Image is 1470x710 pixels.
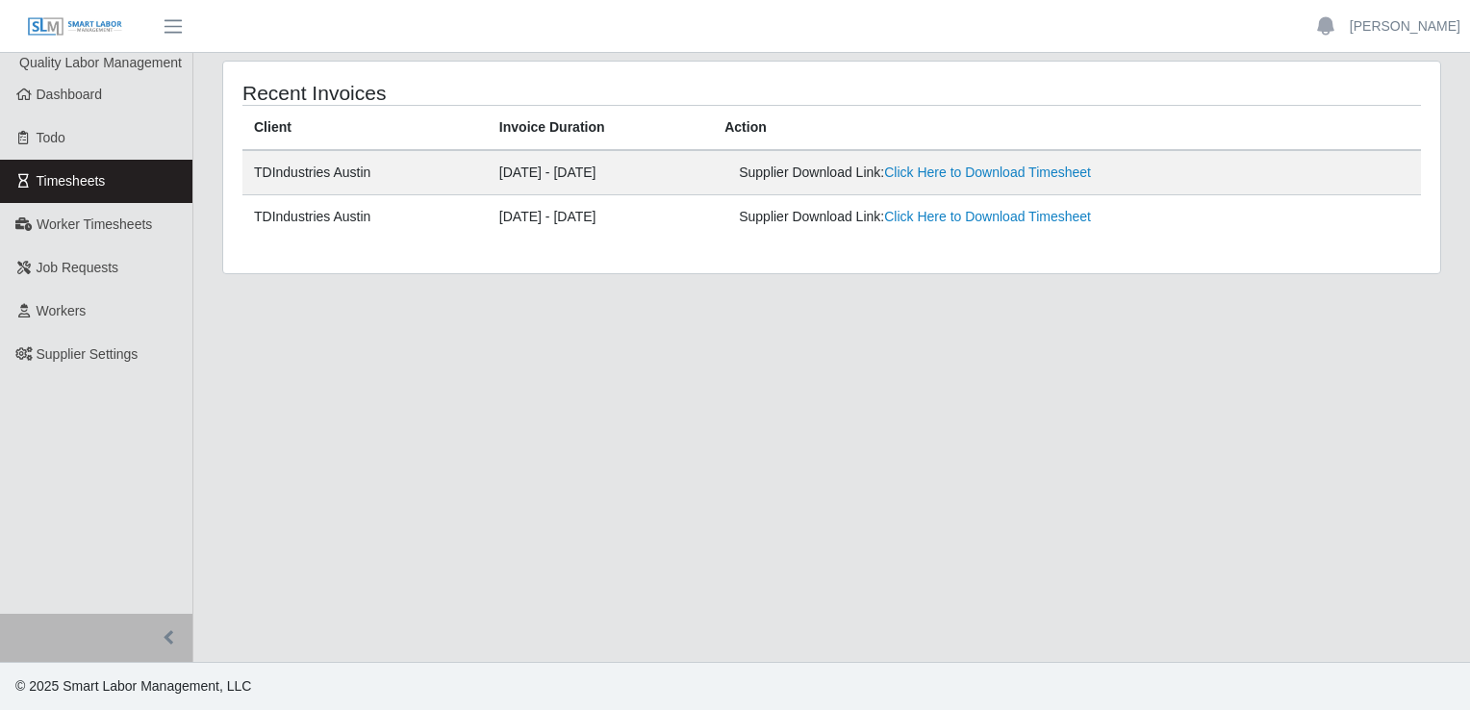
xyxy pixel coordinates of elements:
span: Todo [37,130,65,145]
div: Supplier Download Link: [739,163,1167,183]
th: Client [242,106,488,151]
td: TDIndustries Austin [242,195,488,240]
span: Quality Labor Management [19,55,182,70]
a: Click Here to Download Timesheet [884,209,1091,224]
span: Supplier Settings [37,346,139,362]
span: Workers [37,303,87,318]
div: Supplier Download Link: [739,207,1167,227]
a: [PERSON_NAME] [1350,16,1460,37]
td: TDIndustries Austin [242,150,488,195]
span: © 2025 Smart Labor Management, LLC [15,678,251,694]
h4: Recent Invoices [242,81,717,105]
th: Invoice Duration [488,106,713,151]
span: Job Requests [37,260,119,275]
span: Timesheets [37,173,106,189]
td: [DATE] - [DATE] [488,195,713,240]
span: Worker Timesheets [37,216,152,232]
a: Click Here to Download Timesheet [884,165,1091,180]
span: Dashboard [37,87,103,102]
img: SLM Logo [27,16,123,38]
td: [DATE] - [DATE] [488,150,713,195]
th: Action [713,106,1421,151]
